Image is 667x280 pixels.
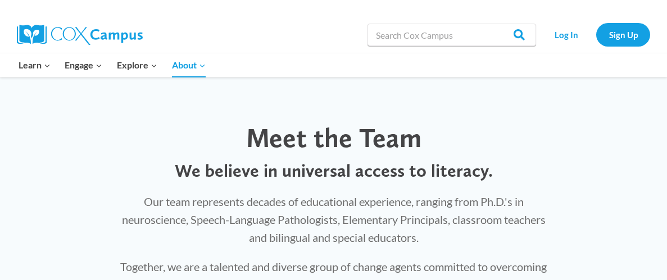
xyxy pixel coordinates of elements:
a: Log In [542,23,591,46]
span: Explore [117,58,157,72]
nav: Primary Navigation [11,53,212,77]
img: Cox Campus [17,25,143,45]
a: Sign Up [596,23,650,46]
p: We believe in universal access to literacy. [116,160,551,181]
nav: Secondary Navigation [542,23,650,46]
span: Engage [65,58,102,72]
p: Our team represents decades of educational experience, ranging from Ph.D.'s in neuroscience, Spee... [116,192,551,246]
input: Search Cox Campus [367,24,536,46]
span: About [172,58,206,72]
span: Learn [19,58,51,72]
span: Meet the Team [246,121,421,154]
